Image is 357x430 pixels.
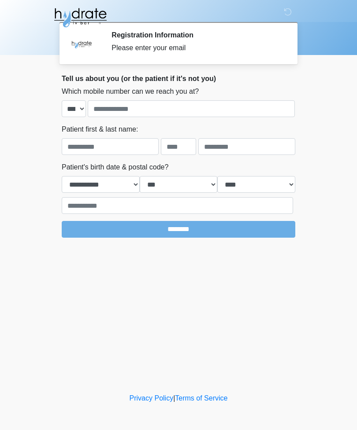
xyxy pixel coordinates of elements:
label: Patient first & last name: [62,124,138,135]
a: | [173,394,175,402]
a: Terms of Service [175,394,227,402]
h2: Tell us about you (or the patient if it's not you) [62,74,295,83]
img: Hydrate IV Bar - Fort Collins Logo [53,7,108,29]
img: Agent Avatar [68,31,95,57]
a: Privacy Policy [130,394,174,402]
label: Patient's birth date & postal code? [62,162,168,173]
div: Please enter your email [112,43,282,53]
label: Which mobile number can we reach you at? [62,86,199,97]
